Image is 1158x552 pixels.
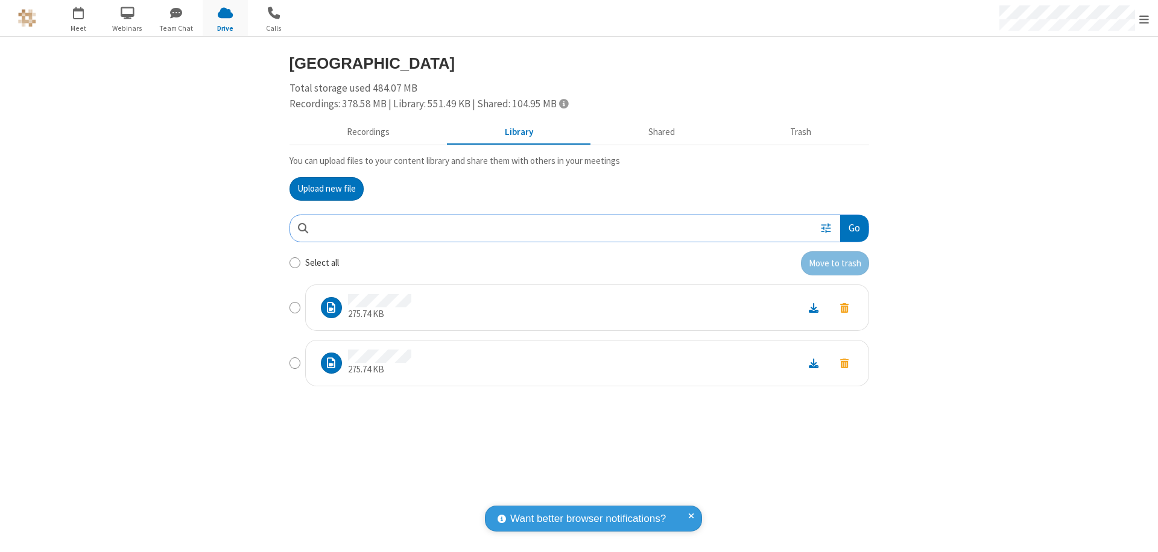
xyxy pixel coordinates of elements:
span: Drive [203,23,248,34]
button: Content library [448,121,591,144]
iframe: Chat [1128,521,1149,544]
img: QA Selenium DO NOT DELETE OR CHANGE [18,9,36,27]
button: Move to trash [829,355,859,371]
a: Download file [798,356,829,370]
span: Meet [56,23,101,34]
span: Webinars [105,23,150,34]
div: Total storage used 484.07 MB [289,81,869,111]
div: Recordings: 378.58 MB | Library: 551.49 KB | Shared: 104.95 MB [289,96,869,112]
button: Recorded meetings [289,121,448,144]
p: 275.74 KB [348,307,411,321]
label: Select all [305,256,339,270]
button: Shared during meetings [591,121,733,144]
span: Totals displayed include files that have been moved to the trash. [559,98,568,108]
p: You can upload files to your content library and share them with others in your meetings [289,154,869,168]
button: Go [840,215,868,242]
button: Upload new file [289,177,364,201]
span: Calls [252,23,297,34]
a: Download file [798,301,829,315]
button: Move to trash [801,251,869,275]
button: Move to trash [829,300,859,316]
p: 275.74 KB [348,363,411,377]
span: Team Chat [154,23,199,34]
h3: [GEOGRAPHIC_DATA] [289,55,869,72]
button: Trash [733,121,869,144]
span: Want better browser notifications? [510,511,666,527]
